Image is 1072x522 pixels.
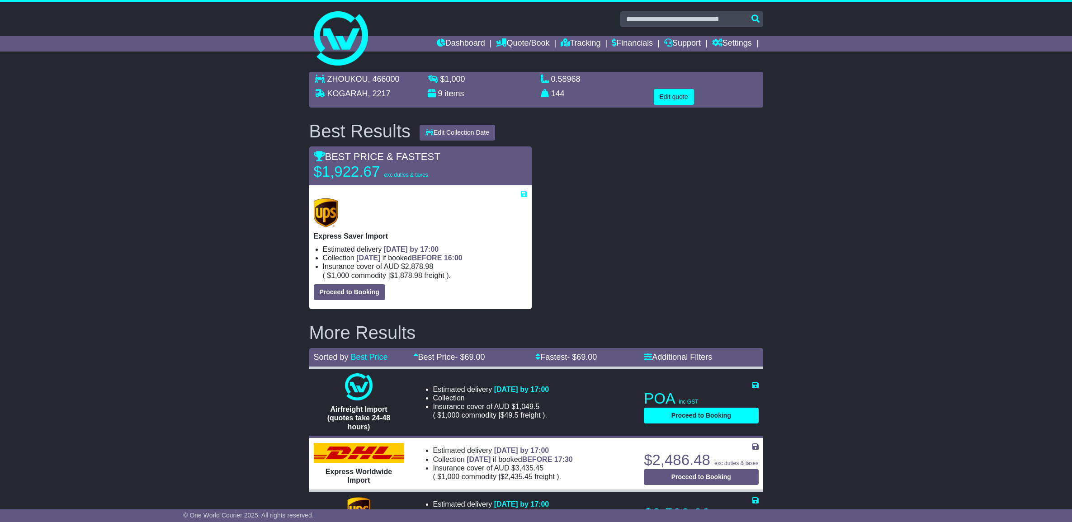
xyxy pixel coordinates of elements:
[433,411,547,419] span: ( ).
[644,353,712,362] a: Additional Filters
[462,473,496,480] span: Commodity
[714,460,758,466] span: exc duties & taxes
[462,411,496,419] span: Commodity
[534,473,554,480] span: Freight
[612,36,653,52] a: Financials
[441,411,459,419] span: 1,000
[467,456,572,463] span: if booked
[433,402,540,411] span: Insurance cover of AUD $
[314,198,338,227] img: UPS (new): Express Saver Import
[327,75,368,84] span: ZHOUKOU
[499,411,501,419] span: |
[325,272,446,279] span: $ $
[496,36,549,52] a: Quote/Book
[305,121,416,141] div: Best Results
[535,353,597,362] a: Fastest- $69.00
[309,323,763,343] h2: More Results
[420,125,495,141] button: Edit Collection Date
[314,284,385,300] button: Proceed to Booking
[433,500,633,508] li: Estimated delivery
[499,473,501,480] span: |
[405,263,433,270] span: 2,878.98
[664,36,701,52] a: Support
[567,353,597,362] span: - $
[445,75,465,84] span: 1,000
[388,272,390,279] span: |
[494,500,549,508] span: [DATE] by 17:00
[351,272,386,279] span: Commodity
[644,408,758,423] button: Proceed to Booking
[314,151,440,162] span: BEST PRICE & FASTEST
[183,512,314,519] span: © One World Courier 2025. All rights reserved.
[424,272,444,279] span: Freight
[644,390,758,408] p: POA
[433,472,562,481] span: ( ).
[520,411,540,419] span: Freight
[412,254,442,262] span: BEFORE
[323,254,527,262] li: Collection
[438,89,443,98] span: 9
[314,232,527,240] p: Express Saver Import
[384,172,428,178] span: exc duties & taxes
[433,385,633,394] li: Estimated delivery
[455,353,485,362] span: - $
[413,353,485,362] a: Best Price- $69.00
[445,89,464,98] span: items
[644,451,758,469] p: $2,486.48
[435,473,557,480] span: $ $
[494,386,549,393] span: [DATE] by 17:00
[440,75,465,84] span: $
[327,405,391,430] span: Airfreight Import (quotes take 24-48 hours)
[515,403,539,410] span: 1,049.5
[356,254,462,262] span: if booked
[505,473,533,480] span: 2,435.45
[323,245,527,254] li: Estimated delivery
[323,262,434,271] span: Insurance cover of AUD $
[433,464,544,472] span: Insurance cover of AUD $
[551,89,565,98] span: 144
[356,254,380,262] span: [DATE]
[494,447,549,454] span: [DATE] by 17:00
[465,353,485,362] span: 69.00
[551,75,581,84] span: 0.58968
[679,399,698,405] span: inc GST
[314,163,428,181] p: $1,922.67
[384,245,439,253] span: [DATE] by 17:00
[515,464,543,472] span: 3,435.45
[345,373,372,400] img: One World Courier: Airfreight Import (quotes take 24-48 hours)
[712,36,752,52] a: Settings
[314,353,349,362] span: Sorted by
[331,272,349,279] span: 1,000
[435,411,543,419] span: $ $
[394,272,422,279] span: 1,878.98
[644,469,758,485] button: Proceed to Booking
[437,36,485,52] a: Dashboard
[433,446,633,455] li: Estimated delivery
[561,36,600,52] a: Tracking
[314,443,404,463] img: DHL: Express Worldwide Import
[327,89,368,98] span: KOGARAH
[368,89,391,98] span: , 2217
[351,353,388,362] a: Best Price
[576,353,597,362] span: 69.00
[441,473,459,480] span: 1,000
[467,456,491,463] span: [DATE]
[433,394,633,402] li: Collection
[433,508,633,517] li: Collection
[505,411,519,419] span: 49.5
[554,456,573,463] span: 17:30
[368,75,400,84] span: , 466000
[433,455,633,464] li: Collection
[522,456,553,463] span: BEFORE
[654,89,694,105] button: Edit quote
[444,254,463,262] span: 16:00
[326,468,392,484] span: Express Worldwide Import
[323,271,451,280] span: ( ).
